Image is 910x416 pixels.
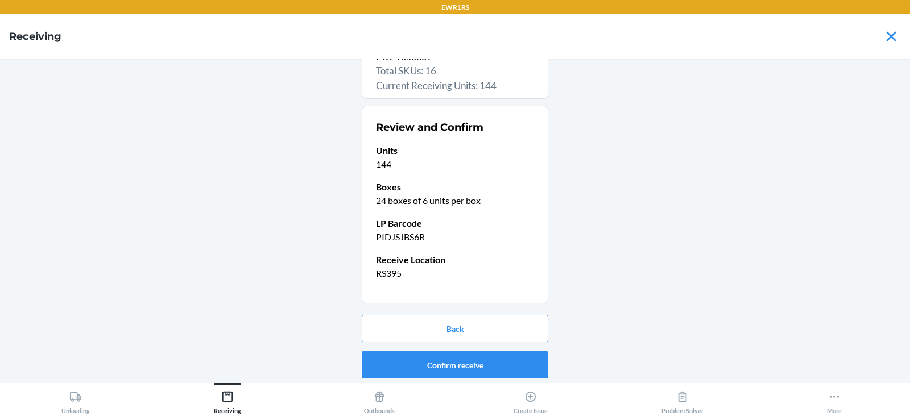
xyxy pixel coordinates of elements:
[376,180,534,194] p: Boxes
[607,383,759,414] button: Problem Solver
[214,386,241,414] div: Receiving
[376,253,534,267] p: Receive Location
[303,383,455,414] button: Outbounds
[376,78,534,93] p: Current Receiving Units: 144
[376,120,534,135] h2: Review and Confirm
[661,386,704,414] div: Problem Solver
[362,351,548,378] button: Confirm receive
[152,383,304,414] button: Receiving
[376,194,534,207] p: 24 boxes of 6 units per box
[827,386,842,414] div: More
[376,64,534,78] p: Total SKUs: 16
[514,386,548,414] div: Create Issue
[455,383,607,414] button: Create Issue
[61,386,90,414] div: Unloading
[9,29,61,44] h4: Receiving
[376,217,534,230] p: LP Barcode
[376,267,534,280] p: RS395
[376,144,534,157] p: Units
[364,386,395,414] div: Outbounds
[376,230,534,244] p: PIDJSJBS6R
[362,315,548,342] button: Back
[758,383,910,414] button: More
[376,157,534,171] p: 144
[441,2,469,13] p: EWR1RS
